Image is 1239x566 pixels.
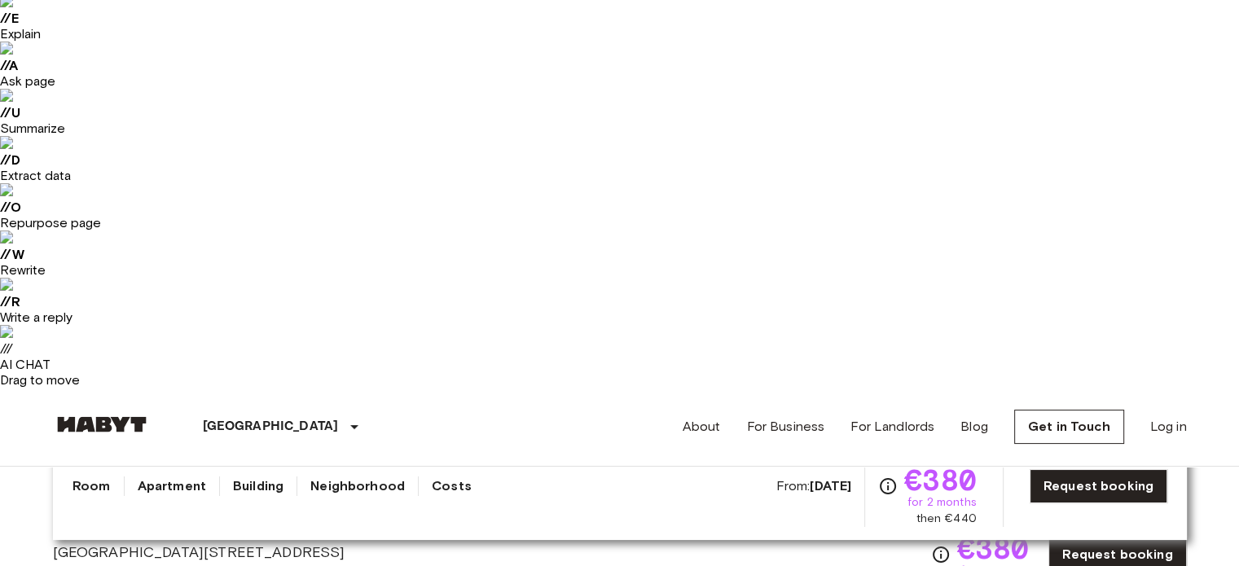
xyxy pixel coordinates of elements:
[746,417,824,437] a: For Business
[1150,417,1187,437] a: Log in
[683,417,721,437] a: About
[907,494,976,511] span: for 2 months
[1029,469,1167,503] a: Request booking
[1014,410,1124,444] a: Get in Touch
[810,478,851,494] b: [DATE]
[72,476,111,496] a: Room
[53,416,151,432] img: Habyt
[904,465,977,494] span: €380
[916,511,976,527] span: then €440
[310,476,405,496] a: Neighborhood
[960,417,988,437] a: Blog
[431,476,471,496] a: Costs
[203,417,339,437] p: [GEOGRAPHIC_DATA]
[931,545,951,564] svg: Check cost overview for full price breakdown. Please note that discounts apply to new joiners onl...
[850,417,934,437] a: For Landlords
[957,533,1030,563] span: €380
[878,476,898,496] svg: Check cost overview for full price breakdown. Please note that discounts apply to new joiners onl...
[775,477,851,495] span: From:
[53,542,345,563] span: [GEOGRAPHIC_DATA][STREET_ADDRESS]
[232,476,283,496] a: Building
[137,476,205,496] a: Apartment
